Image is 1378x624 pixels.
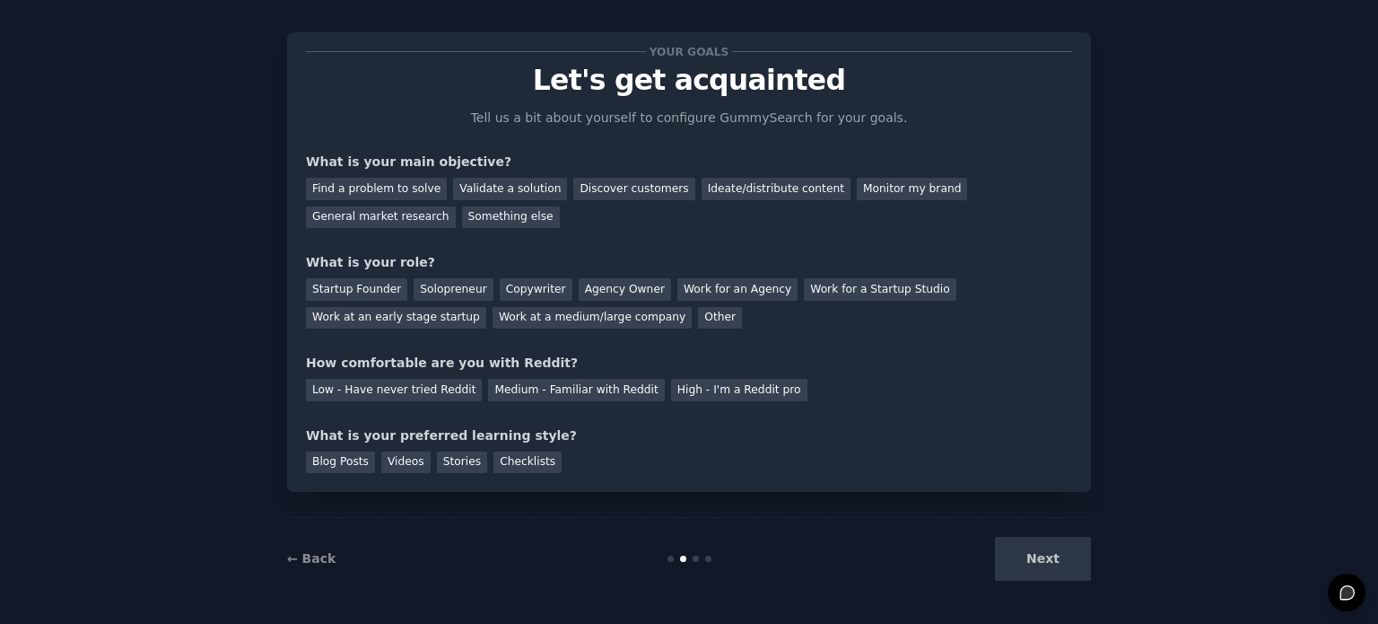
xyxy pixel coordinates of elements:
[804,278,955,301] div: Work for a Startup Studio
[698,307,742,330] div: Other
[306,307,486,330] div: Work at an early stage startup
[463,109,915,127] p: Tell us a bit about yourself to configure GummySearch for your goals.
[306,207,456,229] div: General market research
[381,452,431,474] div: Videos
[453,178,567,200] div: Validate a solution
[493,452,562,474] div: Checklists
[573,178,694,200] div: Discover customers
[306,253,1072,272] div: What is your role?
[702,178,850,200] div: Ideate/distribute content
[306,426,1072,445] div: What is your preferred learning style?
[437,452,487,474] div: Stories
[857,178,967,200] div: Monitor my brand
[306,354,1072,373] div: How comfortable are you with Reddit?
[306,65,1072,96] p: Let's get acquainted
[671,379,807,401] div: High - I'm a Reddit pro
[306,452,375,474] div: Blog Posts
[493,307,692,330] div: Work at a medium/large company
[677,278,798,301] div: Work for an Agency
[500,278,572,301] div: Copywriter
[462,207,560,229] div: Something else
[414,278,493,301] div: Solopreneur
[579,278,671,301] div: Agency Owner
[306,379,482,401] div: Low - Have never tried Reddit
[306,278,407,301] div: Startup Founder
[287,551,336,566] a: ← Back
[306,153,1072,171] div: What is your main objective?
[306,178,447,200] div: Find a problem to solve
[488,379,664,401] div: Medium - Familiar with Reddit
[646,42,732,61] span: Your goals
